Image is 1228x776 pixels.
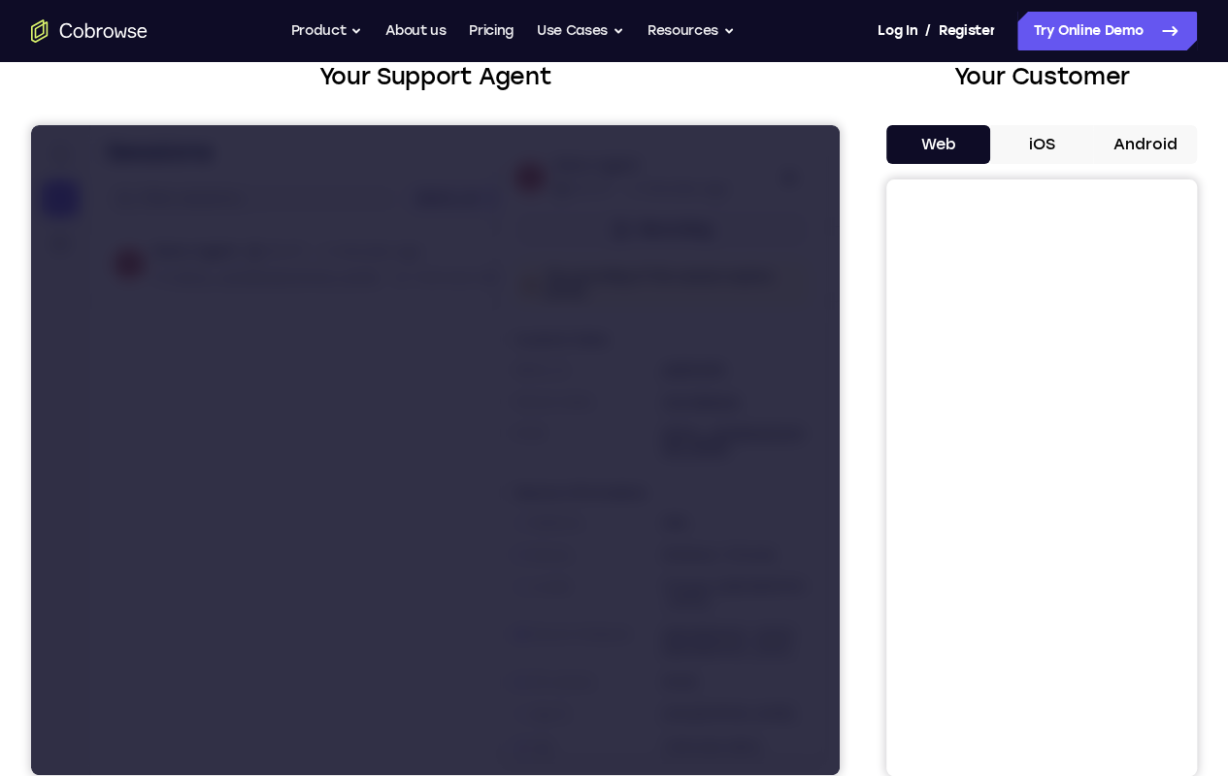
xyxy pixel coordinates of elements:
[1093,125,1197,164] button: Android
[31,125,840,775] iframe: Agent
[886,59,1197,94] h2: Your Customer
[647,12,735,50] button: Resources
[939,12,995,50] a: Register
[31,19,148,43] a: Go to the home page
[31,59,840,94] h2: Your Support Agent
[291,12,363,50] button: Product
[990,125,1094,164] button: iOS
[1017,12,1197,50] a: Try Online Demo
[537,12,624,50] button: Use Cases
[925,19,931,43] span: /
[469,12,514,50] a: Pricing
[878,12,916,50] a: Log In
[886,125,990,164] button: Web
[385,12,446,50] a: About us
